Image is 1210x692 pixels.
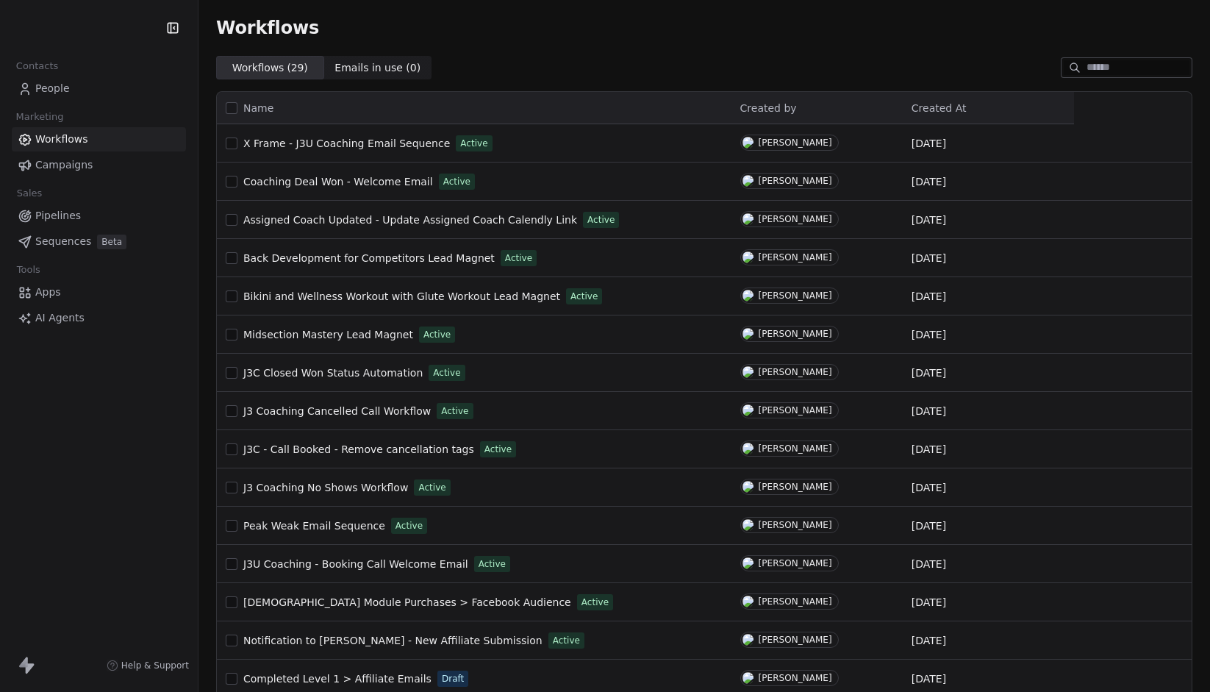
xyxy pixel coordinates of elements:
div: [PERSON_NAME] [759,290,832,301]
span: Completed Level 1 > Affiliate Emails [243,673,432,685]
span: Assigned Coach Updated - Update Assigned Coach Calendly Link [243,214,577,226]
span: Notification to [PERSON_NAME] - New Affiliate Submission [243,635,543,646]
span: [DEMOGRAPHIC_DATA] Module Purchases > Facebook Audience [243,596,571,608]
img: E [742,252,753,263]
a: [DEMOGRAPHIC_DATA] Module Purchases > Facebook Audience [243,595,571,610]
span: Active [443,175,470,188]
span: Bikini and Wellness Workout with Glute Workout Lead Magnet [243,290,560,302]
img: E [742,404,753,416]
span: Active [423,328,451,341]
span: [DATE] [912,213,946,227]
span: Active [581,596,609,609]
a: People [12,76,186,101]
div: [PERSON_NAME] [759,482,832,492]
img: E [742,213,753,225]
div: [PERSON_NAME] [759,176,832,186]
span: Active [587,213,615,226]
span: Contacts [10,55,65,77]
div: [PERSON_NAME] [759,520,832,530]
a: Campaigns [12,153,186,177]
div: [PERSON_NAME] [759,214,832,224]
span: Active [553,634,580,647]
span: [DATE] [912,633,946,648]
span: Tools [10,259,46,281]
a: Midsection Mastery Lead Magnet [243,327,413,342]
img: E [742,596,753,607]
div: [PERSON_NAME] [759,443,832,454]
span: Pipelines [35,208,81,224]
a: J3 Coaching Cancelled Call Workflow [243,404,431,418]
span: Name [243,101,273,116]
a: Pipelines [12,204,186,228]
span: [DATE] [912,595,946,610]
div: [PERSON_NAME] [759,558,832,568]
div: [PERSON_NAME] [759,329,832,339]
span: Help & Support [121,660,189,671]
img: E [742,328,753,340]
span: Sales [10,182,49,204]
a: J3C - Call Booked - Remove cancellation tags [243,442,474,457]
a: Notification to [PERSON_NAME] - New Affiliate Submission [243,633,543,648]
span: [DATE] [912,671,946,686]
span: [DATE] [912,365,946,380]
a: Coaching Deal Won - Welcome Email [243,174,433,189]
div: [PERSON_NAME] [759,596,832,607]
span: Active [505,252,532,265]
span: Created At [912,102,967,114]
img: E [742,481,753,493]
span: J3C Closed Won Status Automation [243,367,423,379]
a: Apps [12,280,186,304]
span: [DATE] [912,404,946,418]
a: Peak Weak Email Sequence [243,518,385,533]
span: AI Agents [35,310,85,326]
span: Emails in use ( 0 ) [334,60,420,76]
a: J3U Coaching - Booking Call Welcome Email [243,557,468,571]
span: [DATE] [912,442,946,457]
span: Sequences [35,234,91,249]
span: [DATE] [912,518,946,533]
span: [DATE] [912,136,946,151]
span: Active [395,519,423,532]
div: [PERSON_NAME] [759,673,832,683]
span: Coaching Deal Won - Welcome Email [243,176,433,188]
span: Draft [442,672,464,685]
span: [DATE] [912,289,946,304]
div: [PERSON_NAME] [759,367,832,377]
img: E [742,366,753,378]
span: Midsection Mastery Lead Magnet [243,329,413,340]
span: Created by [740,102,797,114]
img: E [742,634,753,646]
a: Help & Support [107,660,189,671]
span: Back Development for Competitors Lead Magnet [243,252,495,264]
img: E [742,175,753,187]
a: SequencesBeta [12,229,186,254]
img: E [742,290,753,302]
span: Peak Weak Email Sequence [243,520,385,532]
img: E [742,443,753,454]
span: Workflows [35,132,88,147]
span: Marketing [10,106,70,128]
a: J3 Coaching No Shows Workflow [243,480,408,495]
span: Active [484,443,512,456]
span: Active [433,366,460,379]
span: Apps [35,285,61,300]
span: J3 Coaching Cancelled Call Workflow [243,405,431,417]
img: E [742,672,753,684]
span: Active [441,404,468,418]
a: Back Development for Competitors Lead Magnet [243,251,495,265]
span: J3U Coaching - Booking Call Welcome Email [243,558,468,570]
a: J3C Closed Won Status Automation [243,365,423,380]
span: Active [460,137,487,150]
span: J3 Coaching No Shows Workflow [243,482,408,493]
span: Active [479,557,506,571]
span: [DATE] [912,327,946,342]
span: [DATE] [912,251,946,265]
span: J3C - Call Booked - Remove cancellation tags [243,443,474,455]
span: X Frame - J3U Coaching Email Sequence [243,138,450,149]
span: [DATE] [912,557,946,571]
a: Bikini and Wellness Workout with Glute Workout Lead Magnet [243,289,560,304]
a: Completed Level 1 > Affiliate Emails [243,671,432,686]
span: Active [570,290,598,303]
a: X Frame - J3U Coaching Email Sequence [243,136,450,151]
span: [DATE] [912,480,946,495]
